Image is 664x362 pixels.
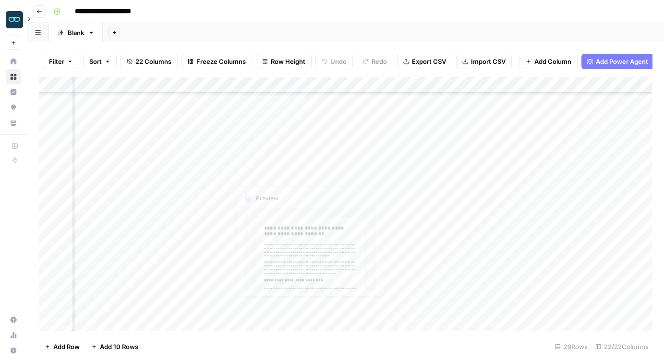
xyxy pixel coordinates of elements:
[6,11,23,28] img: Zola Inc Logo
[89,57,102,66] span: Sort
[100,342,138,351] span: Add 10 Rows
[271,57,305,66] span: Row Height
[592,339,652,354] div: 22/22 Columns
[121,54,178,69] button: 22 Columns
[357,54,393,69] button: Redo
[330,57,347,66] span: Undo
[551,339,592,354] div: 29 Rows
[135,57,171,66] span: 22 Columns
[534,57,571,66] span: Add Column
[6,343,21,358] button: Help + Support
[6,115,21,131] a: Your Data
[49,23,103,42] a: Blank
[6,84,21,100] a: Insights
[412,57,446,66] span: Export CSV
[6,312,21,327] a: Settings
[471,57,506,66] span: Import CSV
[196,57,246,66] span: Freeze Columns
[181,54,252,69] button: Freeze Columns
[85,339,144,354] button: Add 10 Rows
[372,57,387,66] span: Redo
[519,54,578,69] button: Add Column
[315,54,353,69] button: Undo
[43,54,79,69] button: Filter
[6,69,21,84] a: Browse
[596,57,648,66] span: Add Power Agent
[39,339,85,354] button: Add Row
[68,28,84,37] div: Blank
[397,54,452,69] button: Export CSV
[6,54,21,69] a: Home
[6,8,21,32] button: Workspace: Zola Inc
[6,100,21,115] a: Opportunities
[456,54,512,69] button: Import CSV
[6,327,21,343] a: Usage
[581,54,654,69] button: Add Power Agent
[53,342,80,351] span: Add Row
[49,57,64,66] span: Filter
[83,54,117,69] button: Sort
[256,54,312,69] button: Row Height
